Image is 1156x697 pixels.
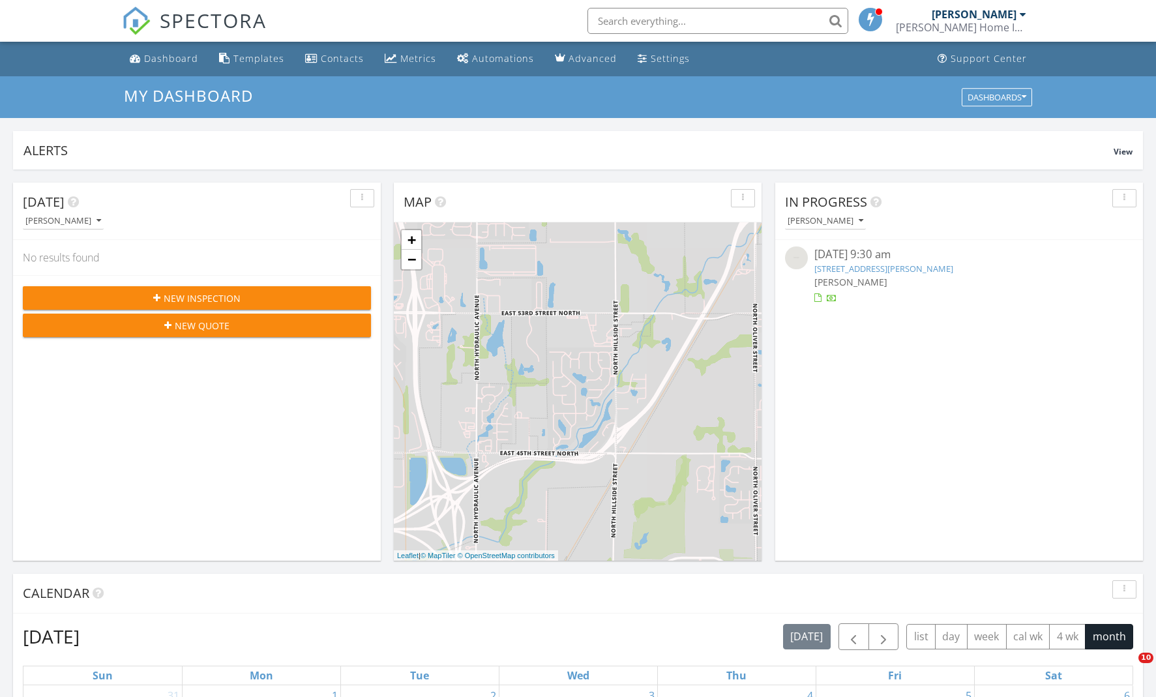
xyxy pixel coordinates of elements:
a: Saturday [1043,666,1065,685]
a: Zoom out [402,250,421,269]
div: No results found [13,240,381,275]
input: Search everything... [587,8,848,34]
button: [PERSON_NAME] [785,213,866,230]
a: Automations (Basic) [452,47,539,71]
a: Thursday [724,666,749,685]
span: New Inspection [164,291,241,305]
div: Dashboard [144,52,198,65]
div: [PERSON_NAME] [932,8,1016,21]
div: Seacat Home Inspections [896,21,1026,34]
div: | [394,550,558,561]
a: Tuesday [408,666,432,685]
div: Templates [233,52,284,65]
div: Alerts [23,141,1114,159]
div: Support Center [951,52,1027,65]
button: month [1085,624,1133,649]
button: Previous month [838,623,869,650]
a: [STREET_ADDRESS][PERSON_NAME] [814,263,953,274]
button: [DATE] [783,624,831,649]
a: © OpenStreetMap contributors [458,552,555,559]
a: Settings [632,47,695,71]
a: Zoom in [402,230,421,250]
span: [DATE] [23,193,65,211]
h2: [DATE] [23,623,80,649]
a: Dashboard [125,47,203,71]
button: cal wk [1006,624,1050,649]
a: Friday [885,666,904,685]
a: Contacts [300,47,369,71]
img: streetview [785,246,808,269]
div: Dashboards [968,93,1026,102]
div: Advanced [569,52,617,65]
img: The Best Home Inspection Software - Spectora [122,7,151,35]
a: Metrics [379,47,441,71]
span: Calendar [23,584,89,602]
button: New Quote [23,314,371,337]
a: Monday [247,666,276,685]
a: © MapTiler [421,552,456,559]
div: [DATE] 9:30 am [814,246,1104,263]
div: Automations [472,52,534,65]
button: [PERSON_NAME] [23,213,104,230]
a: Leaflet [397,552,419,559]
button: day [935,624,968,649]
a: Wednesday [565,666,592,685]
span: View [1114,146,1133,157]
span: In Progress [785,193,867,211]
div: [PERSON_NAME] [25,216,101,226]
button: New Inspection [23,286,371,310]
span: My Dashboard [124,85,253,106]
a: Sunday [90,666,115,685]
div: Contacts [321,52,364,65]
div: Metrics [400,52,436,65]
button: 4 wk [1049,624,1086,649]
button: list [906,624,936,649]
span: 10 [1138,653,1153,663]
button: Dashboards [962,88,1032,106]
a: Support Center [932,47,1032,71]
iframe: Intercom live chat [1112,653,1143,684]
span: [PERSON_NAME] [814,276,887,288]
div: Settings [651,52,690,65]
div: [PERSON_NAME] [788,216,863,226]
span: SPECTORA [160,7,267,34]
a: Templates [214,47,289,71]
button: week [967,624,1007,649]
a: [DATE] 9:30 am [STREET_ADDRESS][PERSON_NAME] [PERSON_NAME] [785,246,1133,304]
button: Next month [868,623,899,650]
a: Advanced [550,47,622,71]
span: Map [404,193,432,211]
span: New Quote [175,319,230,333]
a: SPECTORA [122,18,267,45]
